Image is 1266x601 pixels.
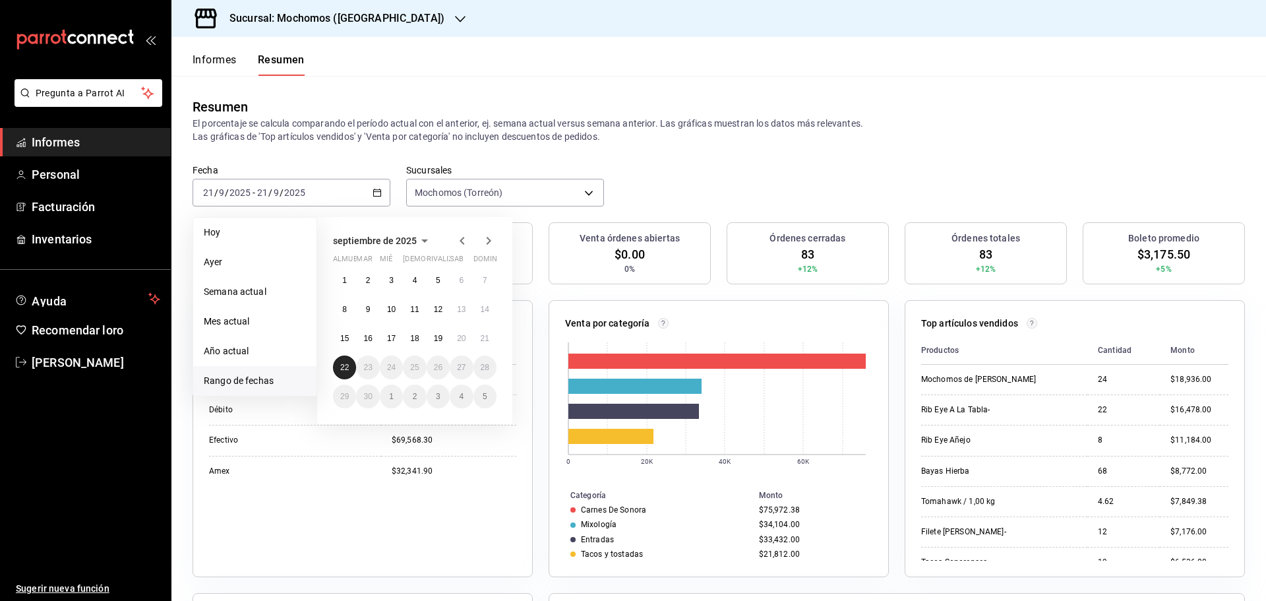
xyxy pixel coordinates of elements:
input: -- [218,187,225,198]
button: 30 de septiembre de 2025 [356,385,379,408]
font: 30 [363,392,372,401]
font: 12 [1098,527,1107,536]
font: septiembre de 2025 [333,236,417,246]
font: mar [356,255,372,263]
abbr: 22 de septiembre de 2025 [340,363,349,372]
font: Débito [209,405,233,414]
font: 13 [457,305,466,314]
abbr: 30 de septiembre de 2025 [363,392,372,401]
font: [DEMOGRAPHIC_DATA] [403,255,481,263]
font: Mes actual [204,316,249,327]
font: / [214,187,218,198]
font: Pregunta a Parrot AI [36,88,125,98]
font: Productos [921,346,959,355]
font: Hoy [204,227,220,237]
button: 24 de septiembre de 2025 [380,356,403,379]
font: - [253,187,255,198]
abbr: 5 de septiembre de 2025 [436,276,440,285]
abbr: 6 de septiembre de 2025 [459,276,464,285]
abbr: miércoles [380,255,392,269]
font: $6,536.00 [1170,557,1207,567]
font: 15 [340,334,349,343]
abbr: 4 de septiembre de 2025 [413,276,417,285]
abbr: 2 de octubre de 2025 [413,392,417,401]
font: $7,176.00 [1170,527,1207,536]
abbr: 19 de septiembre de 2025 [434,334,442,343]
font: Recomendar loro [32,323,123,337]
button: 26 de septiembre de 2025 [427,356,450,379]
font: $8,772.00 [1170,466,1207,476]
abbr: 27 de septiembre de 2025 [457,363,466,372]
abbr: 7 de septiembre de 2025 [483,276,487,285]
font: Resumen [193,99,248,115]
font: mié [380,255,392,263]
font: rivalizar [427,255,463,263]
font: 5 [436,276,440,285]
font: Boleto promedio [1128,233,1199,243]
font: 3 [389,276,394,285]
font: Rib Eye Añejo [921,435,971,445]
abbr: 5 de octubre de 2025 [483,392,487,401]
button: 7 de septiembre de 2025 [473,269,497,292]
button: 23 de septiembre de 2025 [356,356,379,379]
input: ---- [284,187,306,198]
font: Las gráficas de 'Top artículos vendidos' y 'Venta por categoría' no incluyen descuentos de pedidos. [193,131,600,142]
font: +5% [1156,265,1171,274]
font: 7 [483,276,487,285]
font: 3 [436,392,440,401]
font: Mochomos (Torreón) [415,187,502,198]
font: Bayas Hierba [921,466,970,476]
font: Órdenes totales [951,233,1020,243]
font: +12% [798,265,818,274]
font: almuerzo [333,255,372,263]
text: 60K [797,458,810,465]
button: 3 de octubre de 2025 [427,385,450,408]
font: 29 [340,392,349,401]
font: 9 [366,305,371,314]
abbr: 4 de octubre de 2025 [459,392,464,401]
button: 22 de septiembre de 2025 [333,356,356,379]
abbr: lunes [333,255,372,269]
font: 21 [481,334,489,343]
button: 28 de septiembre de 2025 [473,356,497,379]
font: Efectivo [209,435,238,445]
button: septiembre de 2025 [333,233,433,249]
button: 5 de septiembre de 2025 [427,269,450,292]
font: 2 [413,392,417,401]
font: $32,341.90 [392,466,433,476]
font: 22 [1098,405,1107,414]
abbr: sábado [450,255,464,269]
font: 0% [624,265,635,274]
input: -- [202,187,214,198]
font: Fecha [193,164,218,175]
abbr: 3 de octubre de 2025 [436,392,440,401]
button: 4 de octubre de 2025 [450,385,473,408]
font: Informes [193,53,237,66]
button: 29 de septiembre de 2025 [333,385,356,408]
input: ---- [229,187,251,198]
font: sab [450,255,464,263]
font: Tomahawk / 1,00 kg [921,497,995,506]
button: 9 de septiembre de 2025 [356,298,379,321]
font: 12 [434,305,442,314]
font: Amex [209,466,230,476]
font: 16 [363,334,372,343]
input: -- [273,187,280,198]
text: 20K [641,458,653,465]
abbr: 26 de septiembre de 2025 [434,363,442,372]
font: $11,184.00 [1170,435,1211,445]
font: 24 [387,363,396,372]
font: Entradas [581,535,614,544]
abbr: 14 de septiembre de 2025 [481,305,489,314]
font: Inventarios [32,232,92,246]
font: Resumen [258,53,305,66]
abbr: 1 de septiembre de 2025 [342,276,347,285]
font: Mochomos de [PERSON_NAME] [921,375,1036,384]
font: 18 [410,334,419,343]
font: Venta órdenes abiertas [580,233,680,243]
font: Sugerir nueva función [16,583,109,594]
button: 13 de septiembre de 2025 [450,298,473,321]
font: $75,972.38 [759,505,800,515]
font: / [280,187,284,198]
button: 10 de septiembre de 2025 [380,298,403,321]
